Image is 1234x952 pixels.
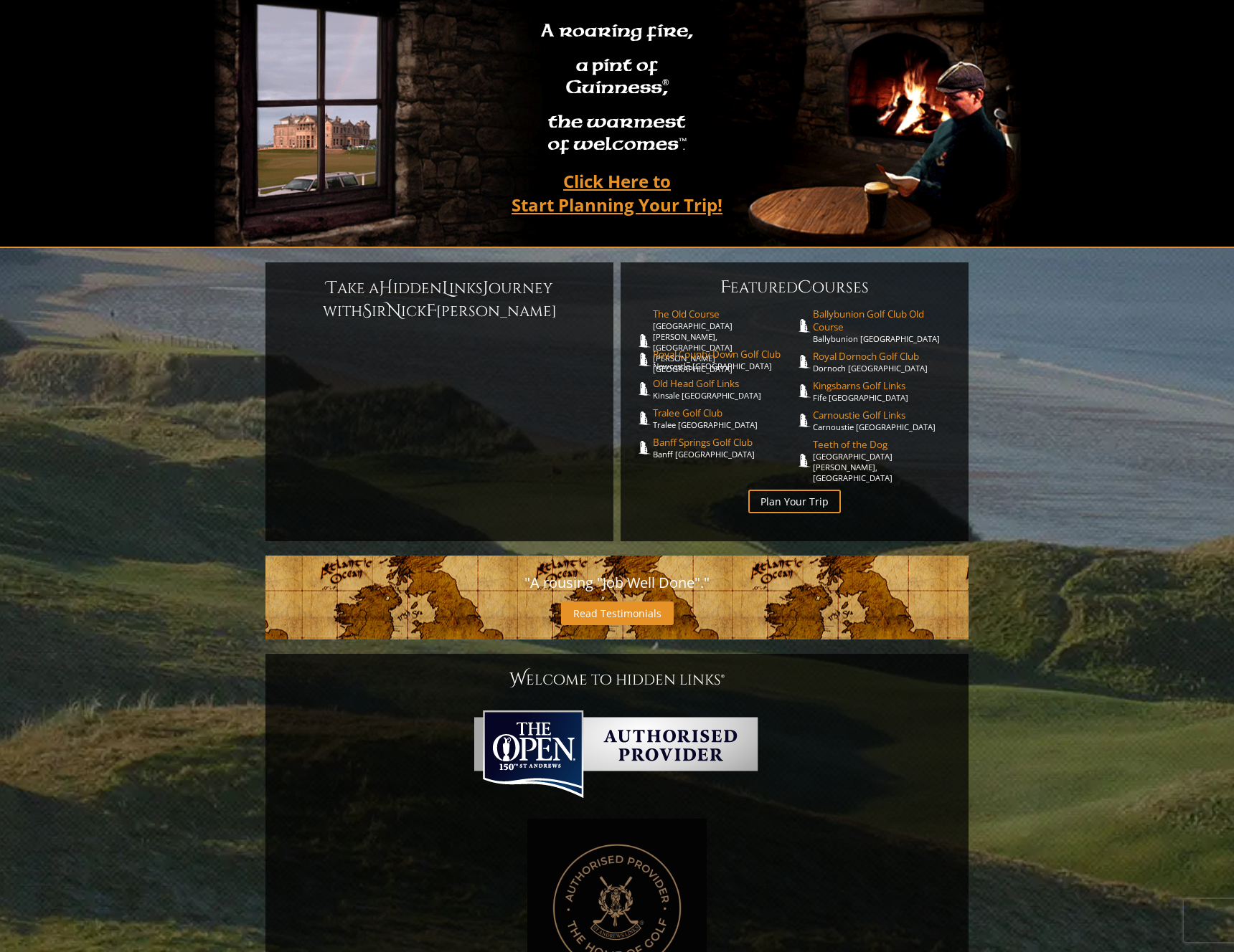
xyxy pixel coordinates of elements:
h1: Welcome To Hidden Links® [280,668,954,691]
span: Carnoustie Golf Links [813,409,955,422]
a: Royal Dornoch Golf ClubDornoch [GEOGRAPHIC_DATA] [813,350,955,373]
span: Old Head Golf Links [653,377,795,390]
h6: eatured ourses [635,276,954,299]
span: Banff Springs Golf Club [653,436,795,449]
span: H [379,277,393,300]
span: Royal Dornoch Golf Club [813,350,955,363]
span: L [442,277,449,300]
span: S [362,300,372,323]
a: Carnoustie Golf LinksCarnoustie [GEOGRAPHIC_DATA] [813,409,955,432]
span: Kingsbarns Golf Links [813,379,955,392]
a: Royal County Down Golf ClubNewcastle [GEOGRAPHIC_DATA] [653,348,795,371]
a: Plan Your Trip [748,490,841,513]
span: Royal County Down Golf Club [653,348,795,361]
a: The Old Course[GEOGRAPHIC_DATA][PERSON_NAME], [GEOGRAPHIC_DATA][PERSON_NAME] [GEOGRAPHIC_DATA] [653,308,795,374]
a: Kingsbarns Golf LinksFife [GEOGRAPHIC_DATA] [813,379,955,403]
span: F [426,300,436,323]
a: Ballybunion Golf Club Old CourseBallybunion [GEOGRAPHIC_DATA] [813,308,955,344]
a: Click Here toStart Planning Your Trip! [497,164,737,222]
span: J [483,277,489,300]
a: Old Head Golf LinksKinsale [GEOGRAPHIC_DATA] [653,377,795,401]
a: Read Testimonials [561,601,674,625]
span: T [326,277,337,300]
span: F [720,276,730,299]
span: The Old Course [653,308,795,320]
span: N [387,300,401,323]
h6: ake a idden inks ourney with ir ick [PERSON_NAME] [280,277,599,323]
span: Teeth of the Dog [813,438,955,451]
p: "A rousing "Job Well Done"." [280,570,954,596]
a: Banff Springs Golf ClubBanff [GEOGRAPHIC_DATA] [653,436,795,460]
span: C [798,276,812,299]
a: Tralee Golf ClubTralee [GEOGRAPHIC_DATA] [653,406,795,430]
span: Ballybunion Golf Club Old Course [813,308,955,333]
span: Tralee Golf Club [653,406,795,419]
h2: A roaring fire, a pint of Guinness , the warmest of welcomes™. [532,14,702,164]
a: Teeth of the Dog[GEOGRAPHIC_DATA][PERSON_NAME], [GEOGRAPHIC_DATA] [813,438,955,483]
